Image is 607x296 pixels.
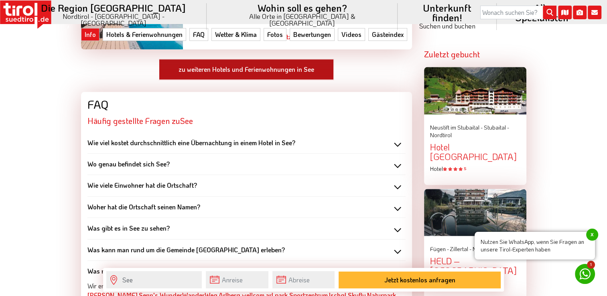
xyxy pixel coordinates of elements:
div: Hotel [GEOGRAPHIC_DATA] [430,142,520,162]
input: Wonach suchen Sie? [480,6,556,19]
h2: Häufig gestellte Fragen zu [87,116,406,125]
i: Karte öffnen [558,6,572,19]
strong: Zuletzt gebucht [424,49,480,59]
input: Anreise [206,271,268,288]
span: x [586,229,598,241]
b: Wie viel kostet durchschnittlich eine Übernachtung in einem Hotel in See? [87,138,295,147]
b: Was kann man rund um die Gemeinde [GEOGRAPHIC_DATA] erleben? [87,245,285,254]
span: Stubaital - [484,124,509,131]
div: Hotel [430,165,520,173]
span: Fügen - [430,245,449,253]
div: HELD – [GEOGRAPHIC_DATA] [430,256,520,276]
input: Wo soll's hingehen? [106,271,202,288]
a: zu weiteren Hotels und Ferienwohnungen in See [159,59,334,80]
span: 1 [587,261,595,269]
small: Alle Orte in [GEOGRAPHIC_DATA] & [GEOGRAPHIC_DATA] [216,13,388,26]
small: Nordtirol - [GEOGRAPHIC_DATA] - [GEOGRAPHIC_DATA] [30,13,197,26]
i: Fotogalerie [573,6,587,19]
i: Kontakt [588,6,601,19]
div: FAQ [87,98,406,111]
b: Woher hat die Ortschaft seinen Namen? [87,203,200,211]
span: Neustift im Stubaital - [430,124,483,131]
a: Fügen - Zillertal - Nordtirol HELD – [GEOGRAPHIC_DATA] Hotel S [430,245,520,287]
b: Wie viele Einwohner hat die Ortschaft? [87,181,197,189]
span: Nordtirol [473,245,494,253]
sup: S [464,166,466,171]
a: 1 Nutzen Sie WhatsApp, wenn Sie Fragen an unsere Tirol-Experten habenx [575,264,595,284]
input: Abreise [272,271,335,288]
span: See [180,116,193,125]
b: Was muss ich in See gesehen haben? [87,267,193,275]
span: Nordtirol [430,131,452,139]
button: Jetzt kostenlos anfragen [339,272,501,288]
b: Was gibt es in See zu sehen? [87,224,170,232]
small: Suchen und buchen [407,22,487,29]
a: Neustift im Stubaital - Stubaital - Nordtirol Hotel [GEOGRAPHIC_DATA] Hotel S [430,124,520,173]
span: Nutzen Sie WhatsApp, wenn Sie Fragen an unsere Tirol-Experten haben [475,232,595,260]
span: Zillertal - [450,245,471,253]
b: Wo genau befindet sich See? [87,160,170,168]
